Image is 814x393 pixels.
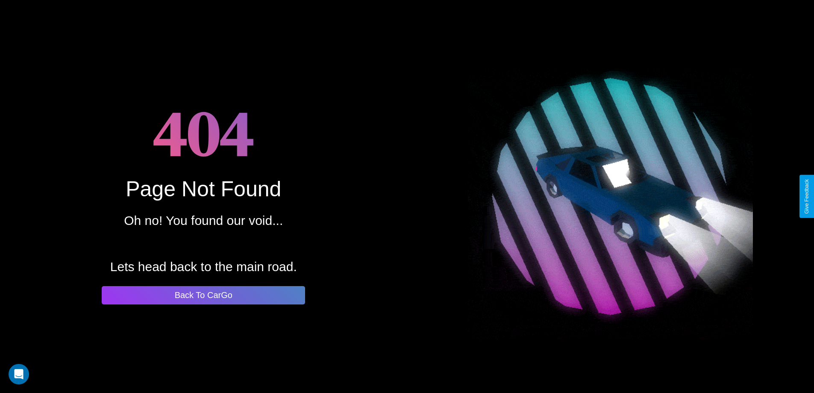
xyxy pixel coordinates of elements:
[153,89,254,177] h1: 404
[804,179,810,214] div: Give Feedback
[9,364,29,384] div: Open Intercom Messenger
[126,177,281,201] div: Page Not Found
[468,54,753,339] img: spinning car
[102,286,305,304] button: Back To CarGo
[110,209,297,278] p: Oh no! You found our void... Lets head back to the main road.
